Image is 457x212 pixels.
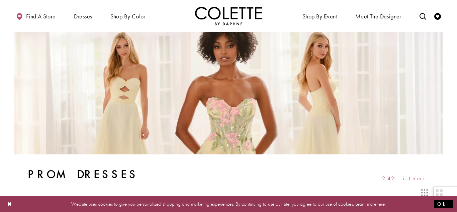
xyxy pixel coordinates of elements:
span: Dresses [72,7,94,25]
span: Shop By Event [302,13,337,20]
span: Shop By Event [301,7,339,25]
span: 242 items [382,175,429,181]
a: Meet the designer [354,7,403,25]
h1: Prom Dresses [28,168,139,181]
button: Submit Dialog [434,200,453,208]
a: here [376,201,385,207]
span: Dresses [74,13,92,20]
span: Meet the designer [355,13,401,20]
button: Close Dialog [4,198,15,210]
a: Check Wishlist [433,7,443,25]
span: Shop by color [110,13,146,20]
span: Switch layout to 3 columns [421,189,428,196]
img: Colette by Daphne [195,7,262,25]
p: Website uses cookies to give you personalized shopping and marketing experiences. By continuing t... [48,200,409,209]
span: Shop by color [109,7,147,25]
div: Layout Controls [10,185,447,200]
a: Visit Home Page [195,7,262,25]
a: Toggle search [418,7,428,25]
a: Find a store [14,7,57,25]
span: Find a store [26,13,56,20]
